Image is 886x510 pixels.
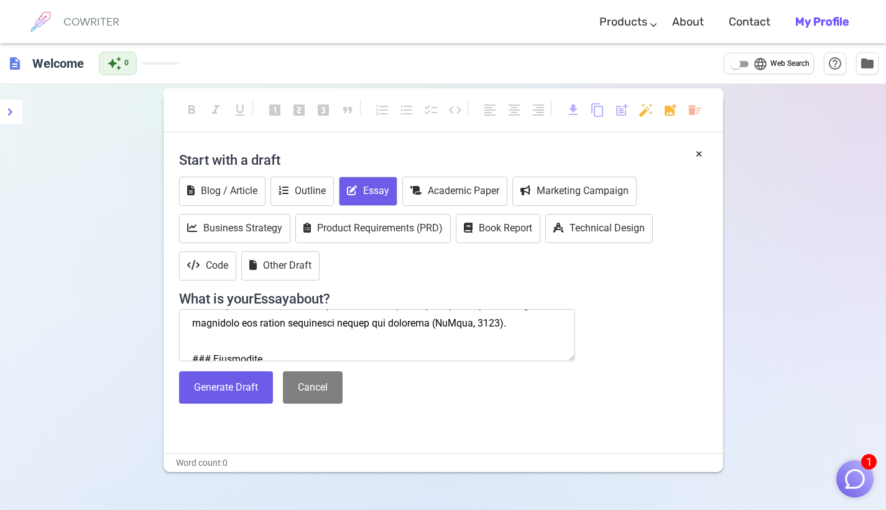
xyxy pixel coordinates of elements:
[545,214,653,243] button: Technical Design
[402,177,507,206] button: Academic Paper
[241,251,320,280] button: Other Draft
[599,4,647,40] a: Products
[456,214,540,243] button: Book Report
[375,103,390,118] span: format_list_numbered
[753,57,768,72] span: language
[448,103,463,118] span: code
[770,58,810,70] span: Web Search
[399,103,414,118] span: format_list_bulleted
[316,103,331,118] span: looks_3
[423,103,438,118] span: checklist
[795,15,849,29] b: My Profile
[860,56,875,71] span: folder
[795,4,849,40] a: My Profile
[843,467,867,491] img: Close chat
[25,6,56,37] img: brand logo
[639,103,653,118] span: auto_fix_high
[63,16,119,27] h6: COWRITER
[687,103,702,118] span: delete_sweep
[672,4,704,40] a: About
[614,103,629,118] span: post_add
[107,56,122,71] span: auto_awesome
[179,284,708,307] h4: What is your Essay about?
[179,177,265,206] button: Blog / Article
[861,454,877,470] span: 1
[729,4,770,40] a: Contact
[27,51,89,76] h6: Click to edit title
[283,371,343,404] button: Cancel
[164,454,723,472] div: Word count: 0
[828,56,842,71] span: help_outline
[295,214,451,243] button: Product Requirements (PRD)
[696,145,703,163] button: ×
[512,177,637,206] button: Marketing Campaign
[179,371,273,404] button: Generate Draft
[184,103,199,118] span: format_bold
[292,103,307,118] span: looks_two
[179,214,290,243] button: Business Strategy
[566,103,581,118] span: download
[179,145,708,175] h4: Start with a draft
[856,52,879,75] button: Manage Documents
[824,52,846,75] button: Help & Shortcuts
[7,56,22,71] span: description
[233,103,247,118] span: format_underlined
[339,177,397,206] button: Essay
[590,103,605,118] span: content_copy
[507,103,522,118] span: format_align_center
[531,103,546,118] span: format_align_right
[482,103,497,118] span: format_align_left
[179,309,576,361] textarea: 5. Loremip Dolor (8–1 sitam) Con adipi’e seddoe tempori ut lab etdolor magn, aliquae ad min venia...
[124,57,129,70] span: 0
[179,251,236,280] button: Code
[267,103,282,118] span: looks_one
[836,460,874,498] button: 1
[340,103,355,118] span: format_quote
[208,103,223,118] span: format_italic
[270,177,334,206] button: Outline
[663,103,678,118] span: add_photo_alternate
